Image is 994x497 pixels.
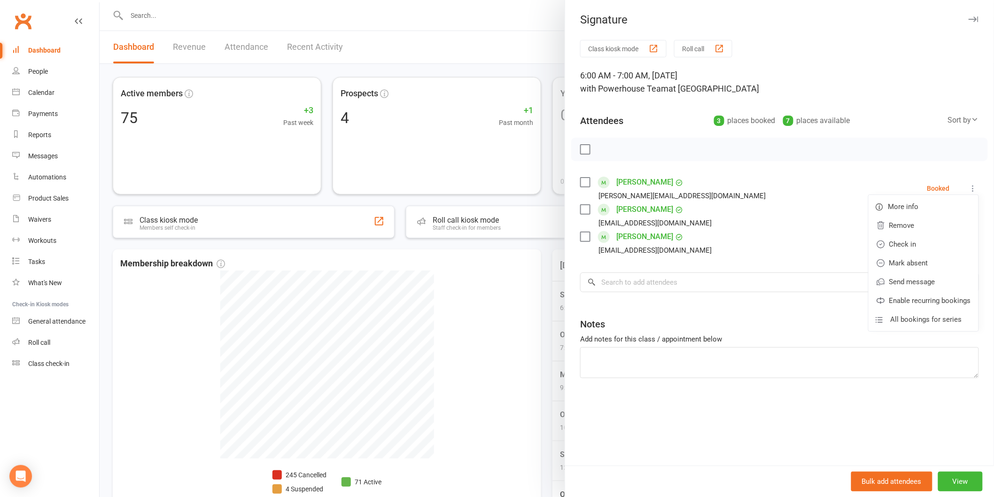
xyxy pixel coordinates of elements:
[714,116,724,126] div: 3
[580,114,623,127] div: Attendees
[12,82,99,103] a: Calendar
[565,13,994,26] div: Signature
[12,61,99,82] a: People
[927,185,950,192] div: Booked
[598,244,712,256] div: [EMAIL_ADDRESS][DOMAIN_NAME]
[869,216,978,235] a: Remove
[12,124,99,146] a: Reports
[28,237,56,244] div: Workouts
[869,197,978,216] a: More info
[851,472,932,491] button: Bulk add attendees
[12,188,99,209] a: Product Sales
[783,116,793,126] div: 7
[28,173,66,181] div: Automations
[28,194,69,202] div: Product Sales
[12,103,99,124] a: Payments
[598,217,712,229] div: [EMAIL_ADDRESS][DOMAIN_NAME]
[28,47,61,54] div: Dashboard
[616,202,673,217] a: [PERSON_NAME]
[869,235,978,254] a: Check in
[12,272,99,294] a: What's New
[28,279,62,287] div: What's New
[580,318,605,331] div: Notes
[888,201,919,212] span: More info
[28,131,51,139] div: Reports
[580,40,667,57] button: Class kiosk mode
[616,175,673,190] a: [PERSON_NAME]
[12,311,99,332] a: General attendance kiosk mode
[12,251,99,272] a: Tasks
[616,229,673,244] a: [PERSON_NAME]
[28,89,54,96] div: Calendar
[28,360,70,367] div: Class check-in
[783,114,850,127] div: places available
[28,258,45,265] div: Tasks
[28,68,48,75] div: People
[28,216,51,223] div: Waivers
[11,9,35,33] a: Clubworx
[12,209,99,230] a: Waivers
[891,314,962,325] span: All bookings for series
[869,291,978,310] a: Enable recurring bookings
[28,339,50,346] div: Roll call
[668,84,759,93] span: at [GEOGRAPHIC_DATA]
[674,40,732,57] button: Roll call
[28,110,58,117] div: Payments
[580,69,979,95] div: 6:00 AM - 7:00 AM, [DATE]
[598,190,766,202] div: [PERSON_NAME][EMAIL_ADDRESS][DOMAIN_NAME]
[12,230,99,251] a: Workouts
[869,254,978,272] a: Mark absent
[869,310,978,329] a: All bookings for series
[28,318,85,325] div: General attendance
[28,152,58,160] div: Messages
[580,272,979,292] input: Search to add attendees
[12,40,99,61] a: Dashboard
[12,353,99,374] a: Class kiosk mode
[948,114,979,126] div: Sort by
[12,146,99,167] a: Messages
[9,465,32,488] div: Open Intercom Messenger
[12,167,99,188] a: Automations
[938,472,983,491] button: View
[580,334,979,345] div: Add notes for this class / appointment below
[12,332,99,353] a: Roll call
[580,84,668,93] span: with Powerhouse Team
[714,114,776,127] div: places booked
[869,272,978,291] a: Send message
